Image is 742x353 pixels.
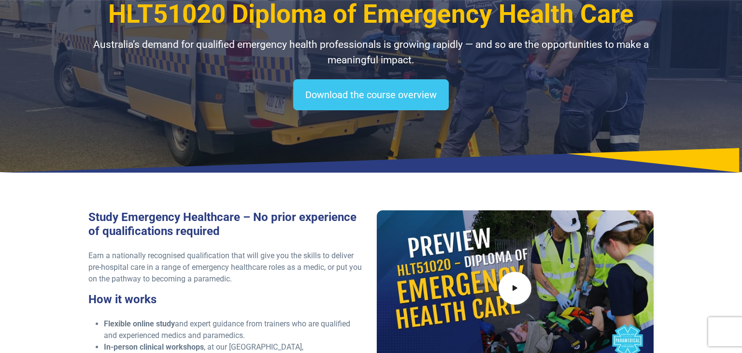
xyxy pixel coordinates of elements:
a: Download the course overview [293,79,449,110]
strong: Flexible online study [104,319,175,328]
p: Australia’s demand for qualified emergency health professionals is growing rapidly — and so are t... [88,37,654,68]
h3: Study Emergency Healthcare – No prior experience of qualifications required [88,210,365,238]
li: and expert guidance from trainers who are qualified and experienced medics and paramedics. [104,318,365,341]
p: Earn a nationally recognised qualification that will give you the skills to deliver pre-hospital ... [88,250,365,285]
h3: How it works [88,293,365,307]
strong: In-person clinical workshops [104,342,204,352]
